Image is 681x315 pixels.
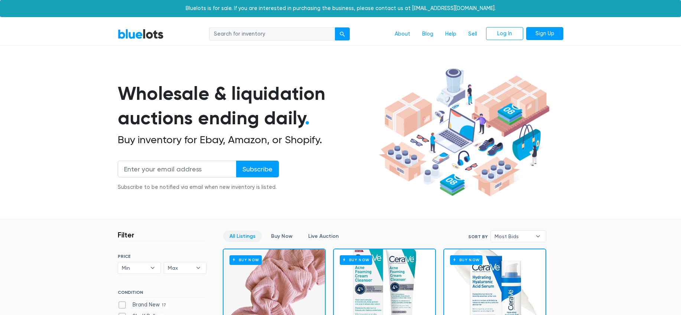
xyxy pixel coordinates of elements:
[265,230,299,242] a: Buy Now
[122,262,146,273] span: Min
[462,27,483,41] a: Sell
[118,230,134,239] h3: Filter
[118,183,279,191] div: Subscribe to be notified via email when new inventory is listed.
[118,301,169,309] label: Brand New
[416,27,439,41] a: Blog
[450,255,482,265] h6: Buy Now
[229,255,262,265] h6: Buy Now
[468,233,488,240] label: Sort By
[118,134,376,146] h2: Buy inventory for Ebay, Amazon, or Shopify.
[495,231,532,242] span: Most Bids
[376,65,552,200] img: hero-ee84e7d0318cb26816c560f6b4441b76977f77a177738b4e94f68c95b2b83dbb.png
[439,27,462,41] a: Help
[118,161,237,177] input: Enter your email address
[302,230,345,242] a: Live Auction
[305,107,310,129] span: .
[118,29,164,39] a: BlueLots
[223,230,262,242] a: All Listings
[160,302,169,308] span: 17
[118,254,206,259] h6: PRICE
[209,27,335,41] input: Search for inventory
[340,255,372,265] h6: Buy Now
[526,27,563,40] a: Sign Up
[190,262,206,273] b: ▾
[168,262,192,273] span: Max
[389,27,416,41] a: About
[118,290,206,298] h6: CONDITION
[118,81,376,131] h1: Wholesale & liquidation auctions ending daily
[236,161,279,177] input: Subscribe
[486,27,523,40] a: Log In
[145,262,160,273] b: ▾
[530,231,546,242] b: ▾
